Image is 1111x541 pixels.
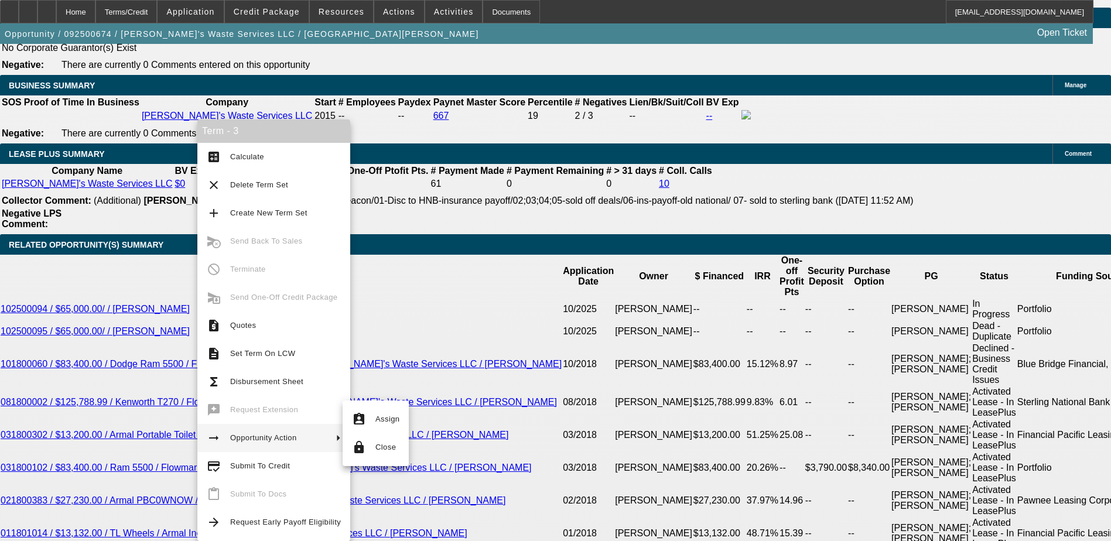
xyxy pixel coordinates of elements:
span: Create New Term Set [230,208,307,217]
mat-icon: credit_score [207,459,221,473]
td: -- [779,451,805,484]
td: -- [847,343,891,386]
td: -- [746,298,779,320]
b: Company [206,97,248,107]
span: Set Term On LCW [230,349,295,358]
th: PG [891,255,972,298]
td: Activated Lease - In LeasePlus [972,484,1017,517]
td: No Corporate Guarantor(s) Exist [1,42,641,54]
a: 081800002 / $125,788.99 / Kenworth T270 / Flowmark Vacuum Trucks / [PERSON_NAME]'s Waste Services... [1,397,557,407]
td: $8,340.00 [847,451,891,484]
td: [PERSON_NAME] [614,343,693,386]
th: $ Financed [693,255,746,298]
a: 102500094 / $65,000.00/ / [PERSON_NAME] [1,304,190,314]
span: Opportunity / 092500674 / [PERSON_NAME]'s Waste Services LLC / [GEOGRAPHIC_DATA][PERSON_NAME] [5,29,479,39]
th: Proof of Time In Business [23,97,140,108]
th: Purchase Option [847,255,891,298]
th: IRR [746,255,779,298]
td: 8.97 [779,343,805,386]
td: $83,400.00 [693,451,746,484]
td: -- [693,320,746,343]
a: 667 [433,111,449,121]
b: # Payment Made [431,166,504,176]
td: -- [805,386,847,419]
span: Opportunity Action [230,433,297,442]
td: -- [805,343,847,386]
span: (Additional) [94,196,141,206]
td: 10/2025 [562,320,614,343]
mat-icon: functions [207,375,221,389]
td: 02/2018 [562,484,614,517]
mat-icon: lock [352,440,366,454]
td: [PERSON_NAME] [614,298,693,320]
td: -- [398,109,432,122]
td: [PERSON_NAME] [614,419,693,451]
mat-icon: clear [207,178,221,192]
mat-icon: assignment_ind [352,412,366,426]
td: 0 [506,178,604,190]
b: Negative LPS Comment: [2,208,61,229]
td: Declined - Business Credit Issues [972,343,1017,386]
td: -- [805,419,847,451]
td: -- [847,484,891,517]
a: -- [706,111,713,121]
td: [PERSON_NAME] [614,484,693,517]
b: Negative: [2,128,44,138]
b: Paydex [398,97,431,107]
td: [PERSON_NAME] [614,320,693,343]
td: 10/2018 [562,343,614,386]
b: Avg. One-Off Ptofit Pts. [324,166,428,176]
td: -- [779,320,805,343]
img: facebook-icon.png [741,110,751,119]
a: 031800102 / $83,400.00 / Ram 5500 / Flowmark Vacuum Trucks / [PERSON_NAME]'s Waste Services LLC /... [1,463,532,472]
td: $83,400.00 [693,343,746,386]
span: RELATED OPPORTUNITY(S) SUMMARY [9,240,163,249]
td: $125,788.99 [693,386,746,419]
td: [PERSON_NAME]; [PERSON_NAME] [891,419,972,451]
td: [PERSON_NAME]; [PERSON_NAME] [891,484,972,517]
td: [PERSON_NAME] [614,386,693,419]
span: Manage [1065,82,1086,88]
span: Delete Term Set [230,180,288,189]
b: [PERSON_NAME]: [143,196,225,206]
span: -- [339,111,345,121]
td: [PERSON_NAME]; [PERSON_NAME] [891,343,972,386]
b: Percentile [528,97,572,107]
b: Paynet Master Score [433,97,525,107]
td: Activated Lease - In LeasePlus [972,419,1017,451]
td: 08/2018 [562,386,614,419]
td: -- [847,298,891,320]
td: [PERSON_NAME] [891,320,972,343]
td: Dead - Duplicate [972,320,1017,343]
button: Resources [310,1,373,23]
b: Start [315,97,336,107]
span: Submit To Credit [230,461,290,470]
b: Collector Comment: [2,196,91,206]
button: Actions [374,1,424,23]
td: 17.14 [324,178,429,190]
td: 9.83% [746,386,779,419]
div: 19 [528,111,572,121]
td: 2015 [314,109,336,122]
mat-icon: arrow_forward [207,515,221,529]
td: -- [779,298,805,320]
button: Application [158,1,223,23]
a: 10 [659,179,669,189]
td: Activated Lease - In LeasePlus [972,451,1017,484]
th: Application Date [562,255,614,298]
td: 10/2025 [562,298,614,320]
td: [PERSON_NAME]; [PERSON_NAME] [891,386,972,419]
b: Company Name [52,166,122,176]
td: 0 [606,178,657,190]
td: $3,790.00 [805,451,847,484]
button: Activities [425,1,483,23]
td: -- [805,320,847,343]
span: LEASE PLUS SUMMARY [9,149,105,159]
td: Activated Lease - In LeasePlus [972,386,1017,419]
span: Calculate [230,152,264,161]
a: Open Ticket [1033,23,1092,43]
td: [PERSON_NAME] [614,451,693,484]
mat-icon: description [207,347,221,361]
span: There are currently 0 Comments entered on this opportunity [61,128,310,138]
span: Disbursement Sheet [230,377,303,386]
